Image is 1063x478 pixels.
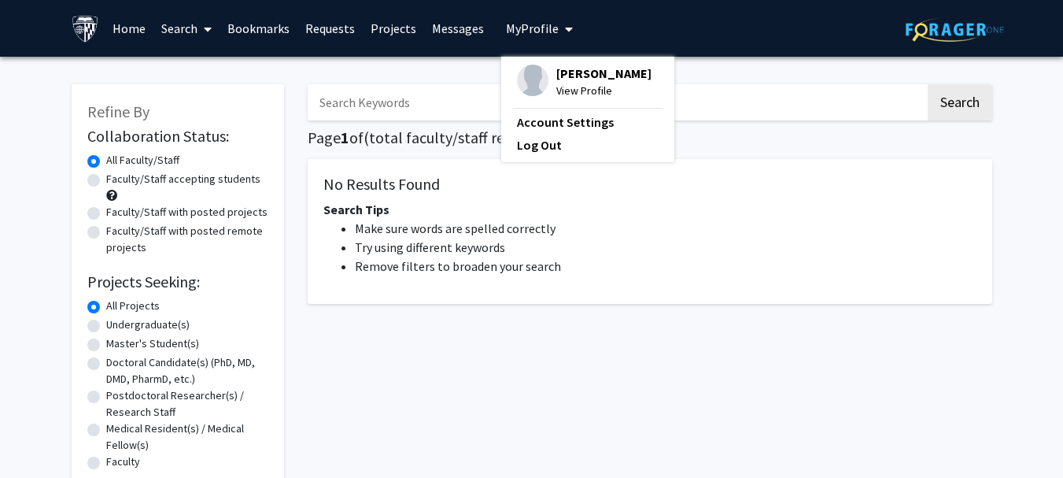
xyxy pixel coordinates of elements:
img: Profile Picture [517,65,548,96]
label: All Projects [106,298,160,314]
a: Projects [363,1,424,56]
h1: Page of ( total faculty/staff results) [308,128,992,147]
label: Faculty/Staff with posted remote projects [106,223,268,256]
label: Doctoral Candidate(s) (PhD, MD, DMD, PharmD, etc.) [106,354,268,387]
a: Log Out [517,135,659,154]
label: Faculty/Staff accepting students [106,171,260,187]
div: Profile Picture[PERSON_NAME]View Profile [517,65,651,99]
a: Requests [297,1,363,56]
h5: No Results Found [323,175,976,194]
span: View Profile [556,82,651,99]
label: Medical Resident(s) / Medical Fellow(s) [106,421,268,454]
a: Home [105,1,153,56]
nav: Page navigation [308,320,992,356]
a: Search [153,1,220,56]
h2: Projects Seeking: [87,272,268,291]
a: Messages [424,1,492,56]
span: [PERSON_NAME] [556,65,651,82]
li: Remove filters to broaden your search [355,257,976,276]
label: Postdoctoral Researcher(s) / Research Staff [106,387,268,421]
span: 1 [341,128,349,147]
span: Refine By [87,102,149,121]
span: Search Tips [323,202,389,217]
img: Johns Hopkins University Logo [72,15,99,43]
input: Search Keywords [308,84,925,120]
a: Bookmarks [220,1,297,56]
span: My Profile [506,20,559,36]
label: All Faculty/Staff [106,152,179,169]
label: Master's Student(s) [106,335,199,352]
label: Faculty [106,454,140,470]
li: Make sure words are spelled correctly [355,219,976,238]
label: Faculty/Staff with posted projects [106,204,268,220]
a: Account Settings [517,113,659,132]
label: Undergraduate(s) [106,317,190,333]
button: Search [928,84,992,120]
li: Try using different keywords [355,238,976,257]
img: ForagerOne Logo [906,17,1004,42]
h2: Collaboration Status: [87,127,268,146]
